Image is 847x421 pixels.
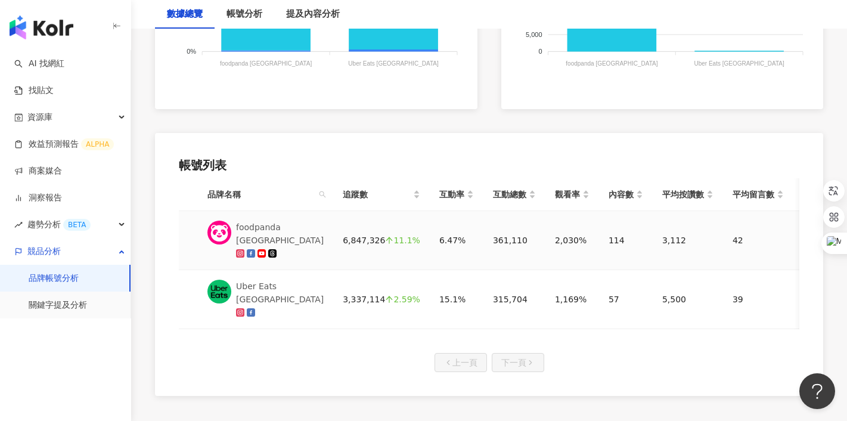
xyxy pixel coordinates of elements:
[733,188,774,201] span: 平均留言數
[227,7,262,21] div: 帳號分析
[609,188,634,201] span: 內容數
[483,178,545,211] th: 互動總數
[343,293,420,306] div: 3,337,114
[545,178,599,211] th: 觀看率
[694,60,784,67] tspan: Uber Eats [GEOGRAPHIC_DATA]
[27,104,52,131] span: 資源庫
[662,234,713,247] div: 3,112
[207,280,324,319] a: KOL AvatarUber Eats [GEOGRAPHIC_DATA]
[733,293,784,306] div: 39
[207,188,314,201] span: 品牌名稱
[609,234,643,247] div: 114
[662,188,704,201] span: 平均按讚數
[319,191,326,198] span: search
[14,138,114,150] a: 效益預測報告ALPHA
[385,295,393,304] span: arrow-up
[14,221,23,229] span: rise
[492,353,544,372] button: 下一頁
[167,7,203,21] div: 數據總覽
[333,178,430,211] th: 追蹤數
[609,293,643,306] div: 57
[555,293,590,306] div: 1,169%
[317,185,328,203] span: search
[27,238,61,265] span: 競品分析
[599,178,653,211] th: 內容數
[662,293,713,306] div: 5,500
[220,60,312,67] tspan: foodpanda [GEOGRAPHIC_DATA]
[10,16,73,39] img: logo
[343,234,420,247] div: 6,847,326
[187,48,196,55] tspan: 0%
[63,219,91,231] div: BETA
[430,178,483,211] th: 互動率
[493,234,536,247] div: 361,110
[14,165,62,177] a: 商案媒合
[439,188,464,201] span: 互動率
[179,157,799,174] div: 帳號列表
[493,293,536,306] div: 315,704
[439,234,474,247] div: 6.47%
[733,234,784,247] div: 42
[439,293,474,306] div: 15.1%
[653,178,723,211] th: 平均按讚數
[799,373,835,409] iframe: Help Scout Beacon - Open
[29,273,79,284] a: 品牌帳號分析
[343,188,411,201] span: 追蹤數
[385,295,420,304] div: 2.59%
[566,60,657,67] tspan: foodpanda [GEOGRAPHIC_DATA]
[555,188,580,201] span: 觀看率
[207,221,324,260] a: KOL Avatarfoodpanda [GEOGRAPHIC_DATA]
[207,221,231,244] img: KOL Avatar
[348,60,439,67] tspan: Uber Eats [GEOGRAPHIC_DATA]
[723,178,793,211] th: 平均留言數
[207,280,231,304] img: KOL Avatar
[435,353,487,372] button: 上一頁
[236,221,324,247] div: foodpanda [GEOGRAPHIC_DATA]
[385,236,393,244] span: arrow-up
[538,48,542,55] tspan: 0
[385,236,420,244] div: 11.1%
[286,7,340,21] div: 提及內容分析
[14,192,62,204] a: 洞察報告
[236,280,324,306] div: Uber Eats [GEOGRAPHIC_DATA]
[27,211,91,238] span: 趨勢分析
[555,234,590,247] div: 2,030%
[493,188,526,201] span: 互動總數
[14,58,64,70] a: searchAI 找網紅
[14,85,54,97] a: 找貼文
[526,31,542,38] tspan: 5,000
[29,299,87,311] a: 關鍵字提及分析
